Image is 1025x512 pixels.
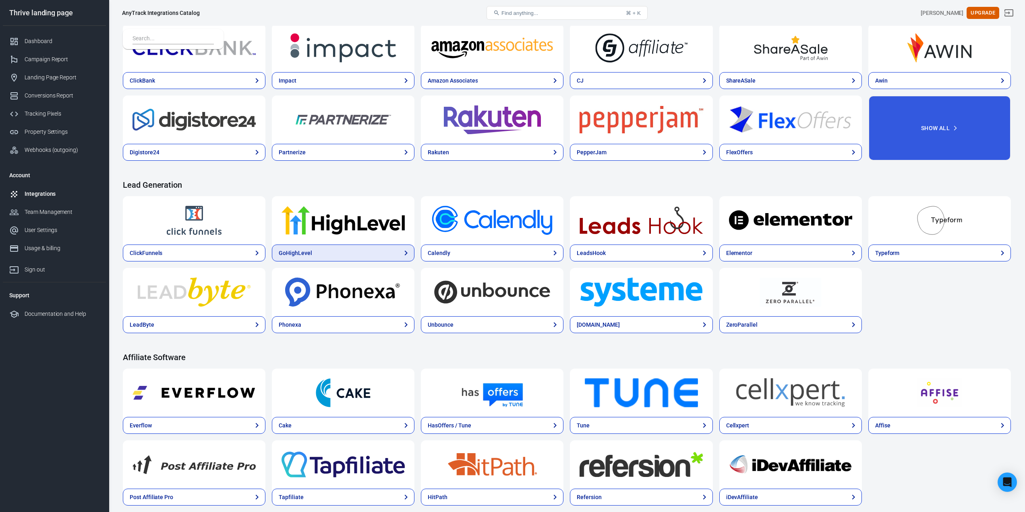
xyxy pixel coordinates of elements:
[133,206,256,235] img: ClickFunnels
[719,440,862,489] a: iDevAffiliate
[428,77,478,85] div: Amazon Associates
[421,316,563,333] a: Unbounce
[272,95,414,144] a: Partnerize
[272,245,414,261] a: GoHighLevel
[729,450,852,479] img: iDevAffiliate
[570,417,712,434] a: Tune
[130,493,173,502] div: Post Affiliate Pro
[428,321,453,329] div: Unbounce
[3,68,106,87] a: Landing Page Report
[726,148,753,157] div: FlexOffers
[428,493,447,502] div: HitPath
[570,24,712,72] a: CJ
[875,249,900,257] div: Typeform
[272,417,414,434] a: Cake
[431,105,554,134] img: Rakuten
[279,148,306,157] div: Partnerize
[3,105,106,123] a: Tracking Pixels
[868,95,1011,161] button: Show All
[428,148,449,157] div: Rakuten
[272,489,414,506] a: Tapfiliate
[282,450,405,479] img: Tapfiliate
[272,369,414,417] a: Cake
[719,369,862,417] a: Cellxpert
[719,24,862,72] a: ShareASale
[570,144,712,161] a: PepperJam
[501,10,538,16] span: Find anything...
[123,72,265,89] a: ClickBank
[3,32,106,50] a: Dashboard
[25,226,99,234] div: User Settings
[421,24,563,72] a: Amazon Associates
[967,7,999,19] button: Upgrade
[570,95,712,144] a: PepperJam
[421,369,563,417] a: HasOffers / Tune
[570,369,712,417] a: Tune
[133,105,256,134] img: Digistore24
[421,95,563,144] a: Rakuten
[133,278,256,307] img: LeadByte
[570,316,712,333] a: [DOMAIN_NAME]
[272,196,414,245] a: GoHighLevel
[3,9,106,17] div: Thrive landing page
[868,196,1011,245] a: Typeform
[421,245,563,261] a: Calendly
[25,37,99,46] div: Dashboard
[726,77,756,85] div: ShareASale
[272,316,414,333] a: Phonexa
[421,440,563,489] a: HitPath
[421,144,563,161] a: Rakuten
[487,6,648,20] button: Find anything...⌘ + K
[25,146,99,154] div: Webhooks (outgoing)
[577,321,619,329] div: [DOMAIN_NAME]
[868,72,1011,89] a: Awin
[123,369,265,417] a: Everflow
[282,278,405,307] img: Phonexa
[868,24,1011,72] a: Awin
[998,473,1017,492] div: Open Intercom Messenger
[719,316,862,333] a: ZeroParallel
[3,239,106,257] a: Usage & billing
[729,278,852,307] img: ZeroParallel
[921,9,963,17] div: Account id: MMh0xeh6
[272,24,414,72] a: Impact
[570,196,712,245] a: LeadsHook
[123,440,265,489] a: Post Affiliate Pro
[719,268,862,316] a: ZeroParallel
[577,77,584,85] div: CJ
[123,268,265,316] a: LeadByte
[719,489,862,506] a: iDevAffiliate
[729,378,852,407] img: Cellxpert
[279,321,301,329] div: Phonexa
[580,450,703,479] img: Refersion
[130,321,154,329] div: LeadByte
[3,87,106,105] a: Conversions Report
[999,3,1019,23] a: Sign out
[122,9,200,17] div: AnyTrack Integrations Catalog
[3,185,106,203] a: Integrations
[580,206,703,235] img: LeadsHook
[719,144,862,161] a: FlexOffers
[25,110,99,118] div: Tracking Pixels
[25,128,99,136] div: Property Settings
[580,33,703,62] img: CJ
[719,95,862,144] a: FlexOffers
[719,245,862,261] a: Elementor
[3,123,106,141] a: Property Settings
[130,421,152,430] div: Everflow
[123,316,265,333] a: LeadByte
[577,148,607,157] div: PepperJam
[421,489,563,506] a: HitPath
[868,245,1011,261] a: Typeform
[3,50,106,68] a: Campaign Report
[25,91,99,100] div: Conversions Report
[25,190,99,198] div: Integrations
[123,180,1011,190] h4: Lead Generation
[577,493,602,502] div: Refersion
[130,77,155,85] div: ClickBank
[726,421,750,430] div: Cellxpert
[133,34,211,44] input: Search...
[25,73,99,82] div: Landing Page Report
[726,321,758,329] div: ZeroParallel
[421,196,563,245] a: Calendly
